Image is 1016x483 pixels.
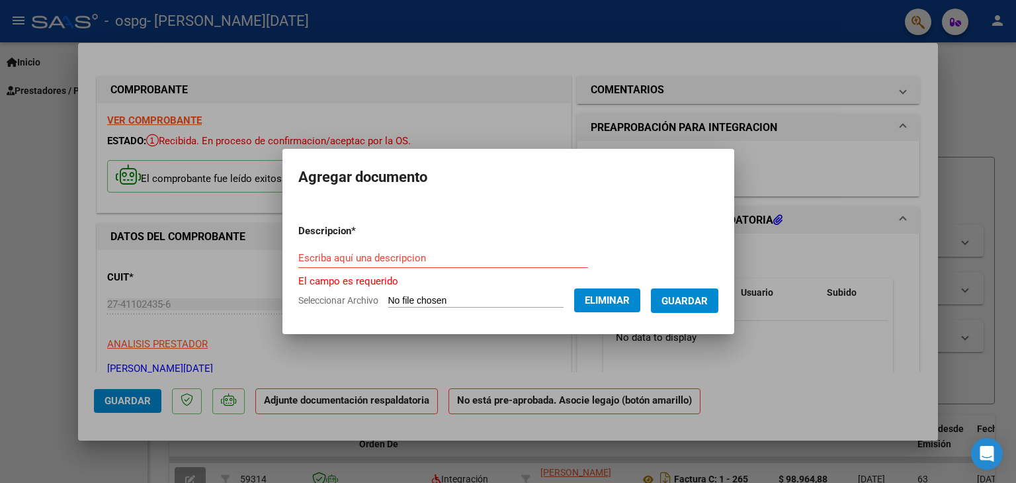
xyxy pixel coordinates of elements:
span: Guardar [661,295,708,307]
p: El campo es requerido [298,274,718,289]
span: Eliminar [585,294,630,306]
p: Descripcion [298,224,425,239]
div: Open Intercom Messenger [971,438,1003,470]
button: Eliminar [574,288,640,312]
span: Seleccionar Archivo [298,295,378,306]
h2: Agregar documento [298,165,718,190]
button: Guardar [651,288,718,313]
